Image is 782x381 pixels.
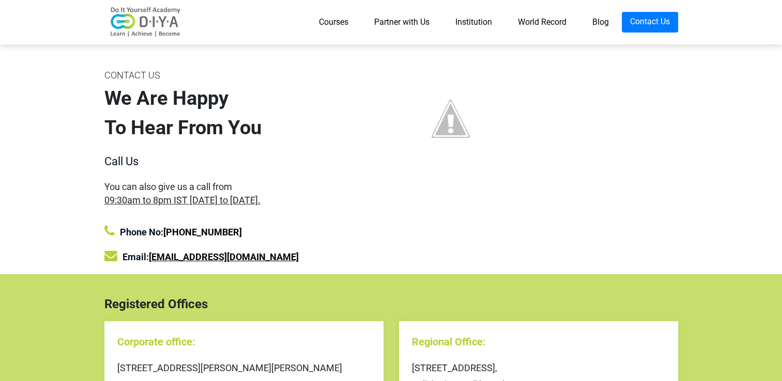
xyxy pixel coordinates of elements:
[97,295,686,313] div: Registered Offices
[117,360,371,376] div: [STREET_ADDRESS][PERSON_NAME][PERSON_NAME]
[104,7,187,38] img: logo-v2.png
[442,12,505,33] a: Institution
[104,225,384,239] div: Phone No:
[104,153,384,170] div: Call Us
[505,12,579,33] a: World Record
[622,12,678,33] a: Contact Us
[104,249,384,264] div: Email:
[104,195,260,205] span: 09:30am to 8pm IST [DATE] to [DATE].
[306,12,361,33] a: Courses
[104,84,384,142] div: We Are Happy To Hear From You
[163,227,242,237] a: [PHONE_NUMBER]
[104,180,384,206] div: You can also give us a call from
[412,334,665,350] div: Regional Office:
[117,334,371,350] div: Corporate office:
[361,12,442,33] a: Partner with Us
[149,251,299,262] a: [EMAIL_ADDRESS][DOMAIN_NAME]
[399,67,502,170] img: contact%2Bus%2Bimage.jpg
[104,67,384,84] div: CONTACT US
[579,12,622,33] a: Blog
